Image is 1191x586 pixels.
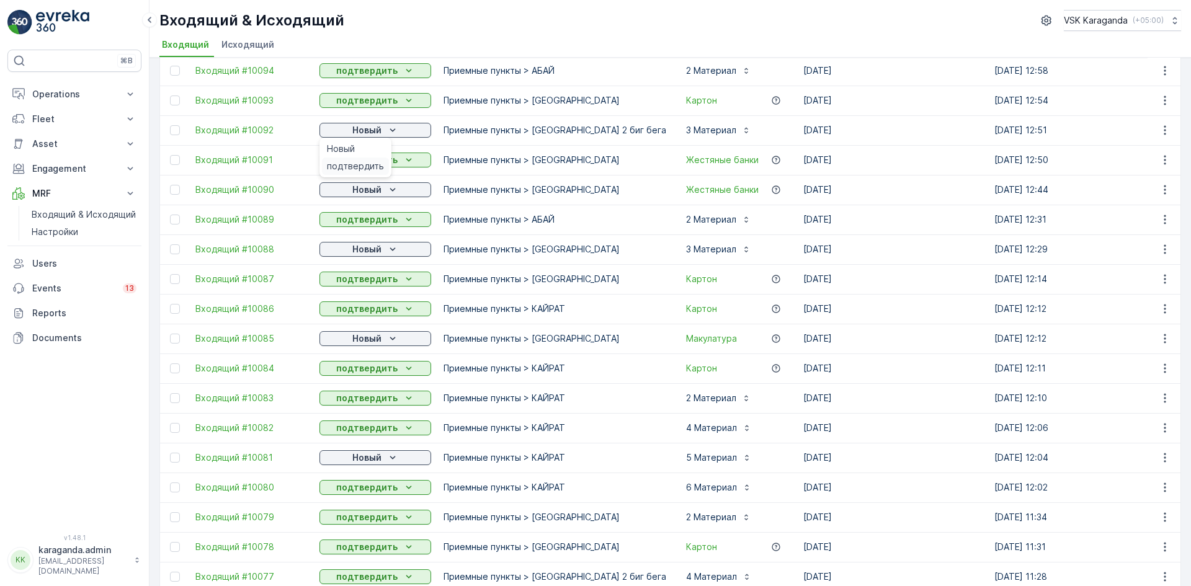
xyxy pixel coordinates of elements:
a: Входящий #10089 [195,213,307,226]
td: [DATE] 12:02 [988,473,1179,502]
a: Reports [7,301,141,326]
button: подтвердить [319,301,431,316]
p: [EMAIL_ADDRESS][DOMAIN_NAME] [38,556,128,576]
td: [DATE] 12:10 [988,383,1179,413]
button: VSK Karaganda(+05:00) [1064,10,1181,31]
td: [DATE] 12:04 [988,443,1179,473]
a: Картон [686,303,717,315]
td: [DATE] [797,234,988,264]
span: Картон [686,541,717,553]
div: Toggle Row Selected [170,363,180,373]
p: 4 Материал [686,422,737,434]
a: Входящий #10078 [195,541,307,553]
span: Новый [327,143,355,155]
td: Приемные пункты > [GEOGRAPHIC_DATA] [437,234,672,264]
td: [DATE] [797,56,988,86]
td: [DATE] [797,175,988,205]
p: подтвердить [336,570,398,583]
td: [DATE] [797,145,988,175]
p: Operations [32,88,117,100]
p: MRF [32,187,117,200]
td: [DATE] 12:12 [988,324,1179,353]
a: Картон [686,273,717,285]
button: 6 Материал [679,477,759,497]
td: [DATE] 12:58 [988,56,1179,86]
a: Настройки [27,223,141,241]
td: [DATE] [797,264,988,294]
div: Toggle Row Selected [170,66,180,76]
p: подтвердить [336,541,398,553]
a: Жестяные банки [686,184,759,196]
td: [DATE] 12:44 [988,175,1179,205]
button: 2 Материал [679,61,759,81]
span: Входящий #10079 [195,511,307,523]
td: [DATE] [797,532,988,562]
p: 13 [125,283,134,293]
span: Входящий #10092 [195,124,307,136]
a: Картон [686,362,717,375]
button: подтвердить [319,420,431,435]
a: Входящий #10086 [195,303,307,315]
p: подтвердить [336,303,398,315]
a: Входящий & Исходящий [27,206,141,223]
p: VSK Karaganda [1064,14,1128,27]
a: Входящий #10093 [195,94,307,107]
span: v 1.48.1 [7,534,141,541]
p: karaganda.admin [38,544,128,556]
a: Входящий #10091 [195,154,307,166]
a: Входящий #10080 [195,481,307,494]
p: подтвердить [336,481,398,494]
p: 2 Материал [686,511,736,523]
span: Входящий #10083 [195,392,307,404]
p: Новый [352,243,381,255]
td: [DATE] [797,324,988,353]
p: Events [32,282,115,295]
p: ( +05:00 ) [1133,16,1164,25]
a: Users [7,251,141,276]
p: 4 Материал [686,570,737,583]
td: [DATE] 11:34 [988,502,1179,532]
button: Новый [319,331,431,346]
td: Приемные пункты > КАЙРАТ [437,353,672,383]
p: Asset [32,138,117,150]
p: подтвердить [336,511,398,523]
button: подтвердить [319,391,431,406]
td: [DATE] 12:11 [988,353,1179,383]
button: подтвердить [319,361,431,376]
p: 2 Материал [686,392,736,404]
a: Входящий #10085 [195,332,307,345]
button: Asset [7,131,141,156]
td: [DATE] [797,443,988,473]
p: Новый [352,184,381,196]
div: Toggle Row Selected [170,185,180,195]
div: Toggle Row Selected [170,215,180,224]
ul: Новый [319,138,391,177]
td: Приемные пункты > [GEOGRAPHIC_DATA] 2 биг бега [437,115,672,145]
button: подтвердить [319,272,431,286]
td: Приемные пункты > [GEOGRAPHIC_DATA] [437,86,672,115]
td: Приемные пункты > КАЙРАТ [437,473,672,502]
div: Toggle Row Selected [170,453,180,463]
a: Входящий #10084 [195,362,307,375]
button: подтвердить [319,510,431,525]
button: подтвердить [319,212,431,227]
button: Новый [319,123,431,138]
a: Входящий #10094 [195,64,307,77]
button: 3 Материал [679,239,759,259]
p: Входящий & Исходящий [159,11,344,30]
td: [DATE] 11:31 [988,532,1179,562]
p: подтвердить [336,362,398,375]
td: Приемные пункты > [GEOGRAPHIC_DATA] [437,175,672,205]
a: Входящий #10082 [195,422,307,434]
td: [DATE] [797,353,988,383]
p: ⌘B [120,56,133,66]
a: Картон [686,94,717,107]
div: Toggle Row Selected [170,304,180,314]
p: подтвердить [336,392,398,404]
